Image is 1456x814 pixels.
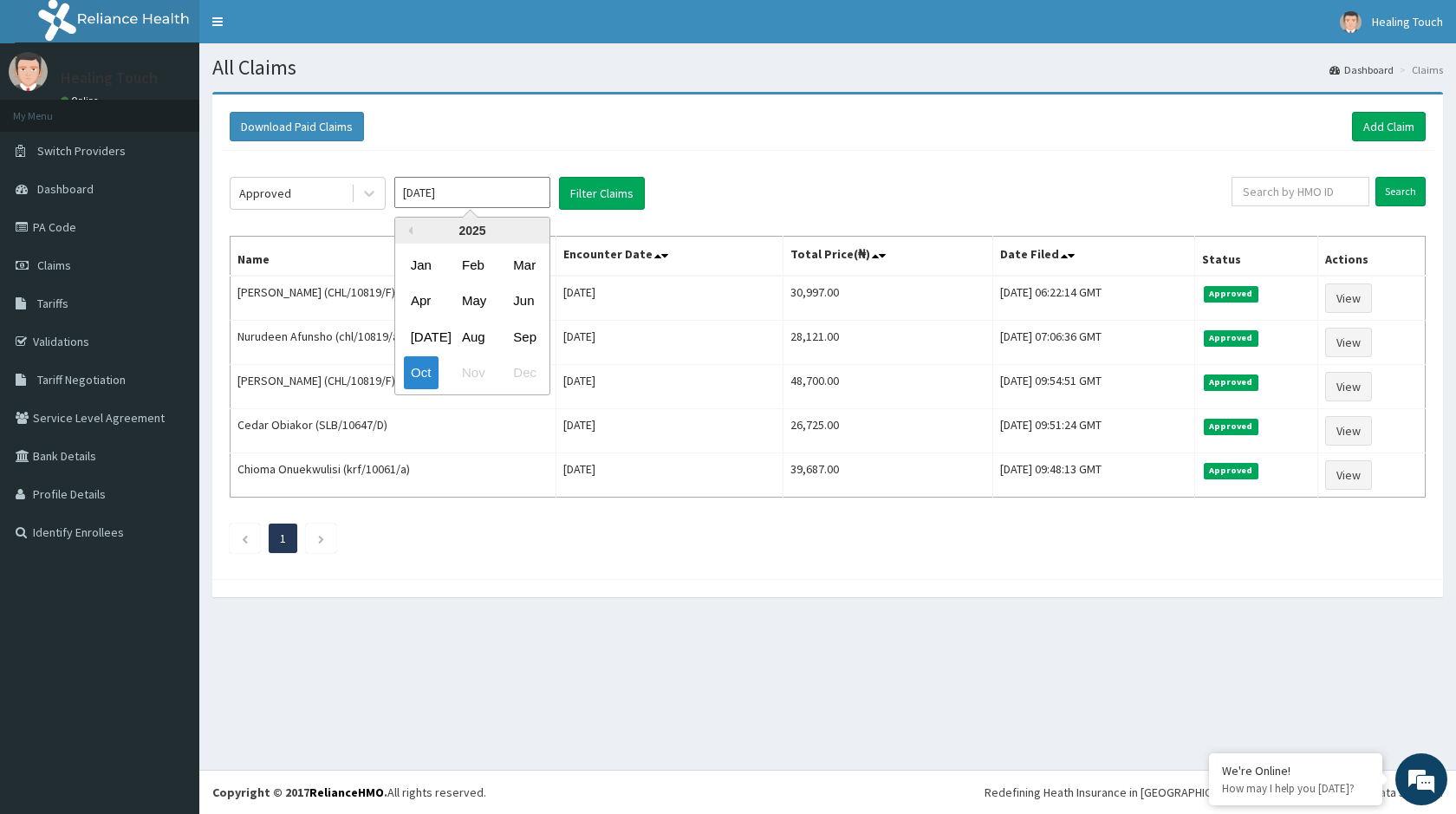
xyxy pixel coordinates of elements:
input: Search by HMO ID [1232,177,1369,206]
div: Choose March 2025 [506,249,541,281]
td: [DATE] [556,321,783,365]
div: Choose September 2025 [506,321,541,353]
p: How may I help you today? [1222,781,1369,796]
input: Search [1375,177,1426,206]
a: View [1325,328,1372,357]
span: Claims [37,257,71,273]
div: Choose August 2025 [455,321,490,353]
div: Choose April 2025 [404,285,439,317]
td: [DATE] [556,409,783,453]
a: Previous page [241,531,249,546]
span: Tariff Negotiation [37,372,126,387]
a: Page 1 is your current page [280,531,286,546]
td: [DATE] 06:22:14 GMT [992,276,1194,321]
td: [DATE] 09:51:24 GMT [992,409,1194,453]
div: month 2025-10 [395,247,549,391]
a: Dashboard [1329,62,1394,77]
div: Choose June 2025 [506,285,541,317]
th: Actions [1318,237,1426,277]
td: [PERSON_NAME] (CHL/10819/F) [231,276,556,321]
span: Tariffs [37,296,68,311]
td: [DATE] [556,365,783,409]
button: Download Paid Claims [230,112,364,141]
div: Choose July 2025 [404,321,439,353]
span: Switch Providers [37,143,126,159]
td: [DATE] [556,453,783,498]
a: View [1325,460,1372,490]
button: Previous Year [404,226,413,235]
button: Filter Claims [559,177,645,210]
th: Date Filed [992,237,1194,277]
div: Redefining Heath Insurance in [GEOGRAPHIC_DATA] using Telemedicine and Data Science! [985,784,1443,801]
div: Minimize live chat window [284,9,326,50]
span: Approved [1204,374,1258,390]
textarea: Type your message and hit 'Enter' [9,473,330,534]
td: Nurudeen Afunsho (chl/10819/a) [231,321,556,365]
div: Chat with us now [90,97,291,120]
h1: All Claims [212,56,1443,79]
span: We're online! [101,218,239,394]
a: View [1325,416,1372,446]
img: d_794563401_company_1708531726252_794563401 [32,87,70,130]
a: Online [61,94,102,107]
th: Name [231,237,556,277]
span: Approved [1204,330,1258,346]
th: Status [1195,237,1318,277]
td: 39,687.00 [783,453,992,498]
span: Healing Touch [1372,14,1443,29]
a: View [1325,372,1372,401]
td: Cedar Obiakor (SLB/10647/D) [231,409,556,453]
th: Total Price(₦) [783,237,992,277]
td: 30,997.00 [783,276,992,321]
td: [PERSON_NAME] (CHL/10819/F) [231,365,556,409]
strong: Copyright © 2017 . [212,785,387,800]
div: We're Online! [1222,763,1369,778]
td: 26,725.00 [783,409,992,453]
span: Approved [1204,463,1258,479]
a: Next page [317,531,325,546]
div: Choose May 2025 [455,285,490,317]
a: RelianceHMO [309,785,384,800]
img: User Image [9,52,48,91]
li: Claims [1395,62,1443,77]
div: Choose February 2025 [455,249,490,281]
td: 28,121.00 [783,321,992,365]
th: Encounter Date [556,237,783,277]
p: Healing Touch [61,70,158,86]
td: Chioma Onuekwulisi (krf/10061/a) [231,453,556,498]
span: Approved [1204,419,1258,434]
a: Add Claim [1352,112,1426,141]
span: Approved [1204,286,1258,302]
div: Choose October 2025 [404,357,439,389]
input: Select Month and Year [394,177,550,208]
div: Choose January 2025 [404,249,439,281]
td: [DATE] 07:06:36 GMT [992,321,1194,365]
td: [DATE] [556,276,783,321]
div: Approved [239,185,291,202]
td: [DATE] 09:48:13 GMT [992,453,1194,498]
td: 48,700.00 [783,365,992,409]
td: [DATE] 09:54:51 GMT [992,365,1194,409]
img: User Image [1340,11,1362,33]
a: View [1325,283,1372,313]
span: Dashboard [37,181,94,197]
div: 2025 [395,218,549,244]
footer: All rights reserved. [199,770,1456,814]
